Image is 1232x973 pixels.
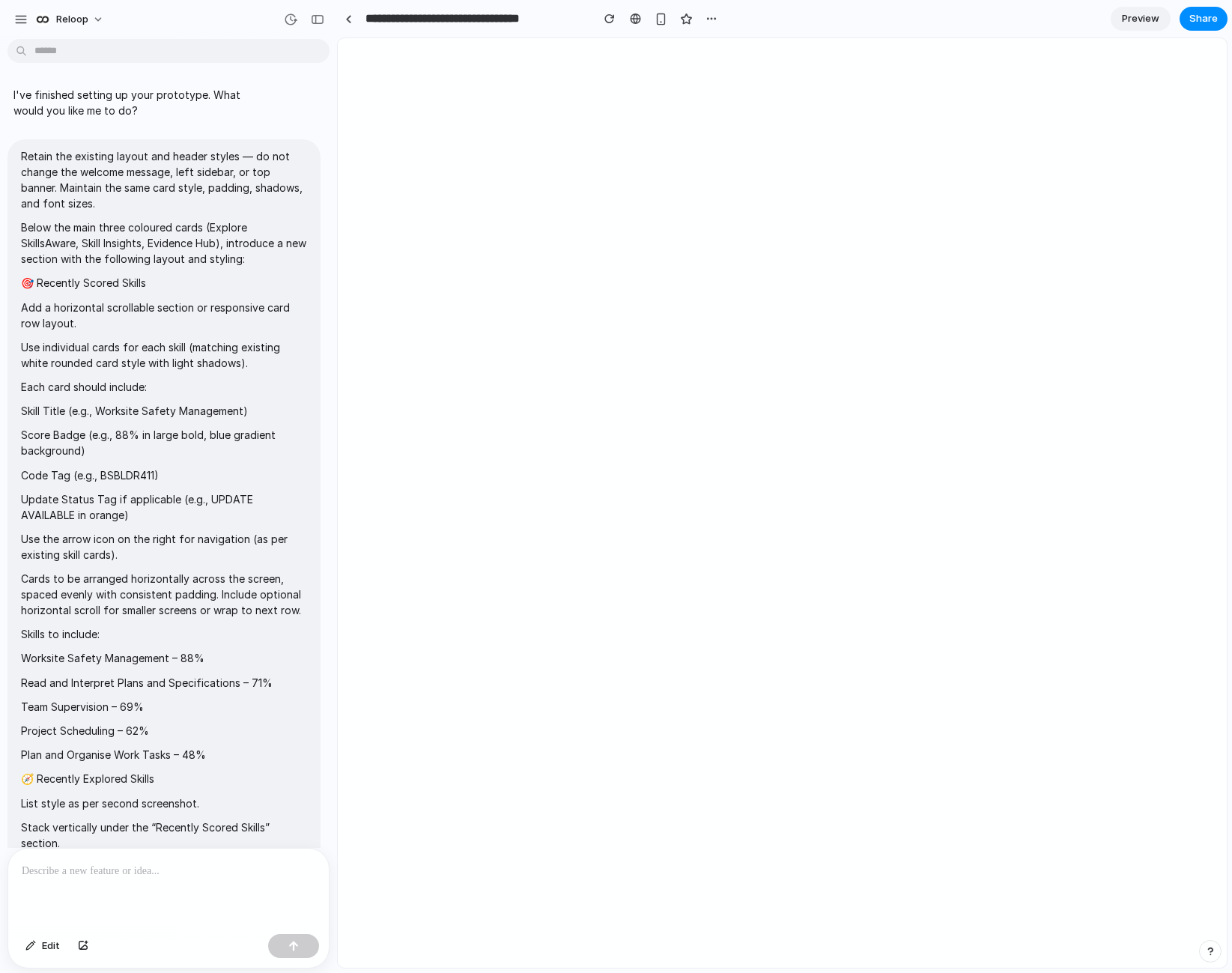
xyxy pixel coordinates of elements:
p: Add a horizontal scrollable section or responsive card row layout. [21,300,307,331]
p: Worksite Safety Management – 88% [21,650,307,666]
p: Below the main three coloured cards (Explore SkillsAware, Skill Insights, Evidence Hub), introduc... [21,219,307,267]
button: Edit [18,934,67,958]
span: Share [1189,11,1218,26]
p: Skill Title (e.g., Worksite Safety Management) [21,403,307,419]
p: Plan and Organise Work Tasks – 48% [21,747,307,763]
p: Code Tag (e.g., BSBLDR411) [21,467,307,483]
p: Retain the existing layout and header styles — do not change the welcome message, left sidebar, o... [21,148,307,211]
p: List style as per second screenshot. [21,795,307,811]
p: I've finished setting up your prototype. What would you like me to do? [13,87,264,118]
span: Reloop [56,12,88,27]
p: Cards to be arranged horizontally across the screen, spaced evenly with consistent padding. Inclu... [21,571,307,618]
p: Project Scheduling – 62% [21,723,307,739]
p: Update Status Tag if applicable (e.g., UPDATE AVAILABLE in orange) [21,491,307,523]
span: Preview [1122,11,1159,26]
p: Stack vertically under the “Recently Scored Skills” section. [21,819,307,851]
p: 🧭 Recently Explored Skills [21,771,307,786]
button: Reloop [29,7,112,31]
p: Team Supervision – 69% [21,699,307,715]
p: Skills to include: [21,626,307,642]
p: Use individual cards for each skill (matching existing white rounded card style with light shadows). [21,339,307,371]
a: Preview [1111,7,1171,31]
p: 🎯 Recently Scored Skills [21,275,307,291]
p: Use the arrow icon on the right for navigation (as per existing skill cards). [21,531,307,563]
button: Share [1180,7,1228,31]
p: Score Badge (e.g., 88% in large bold, blue gradient background) [21,427,307,458]
p: Read and Interpret Plans and Specifications – 71% [21,675,307,691]
span: Edit [42,939,60,954]
p: Each card should include: [21,379,307,395]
